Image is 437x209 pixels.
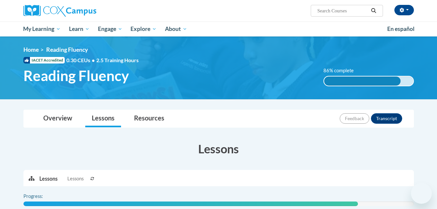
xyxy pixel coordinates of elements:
[387,25,415,32] span: En español
[23,57,65,63] span: IACET Accredited
[411,183,432,204] iframe: Button to launch messaging window
[371,113,402,124] button: Transcript
[14,21,424,36] div: Main menu
[37,110,79,127] a: Overview
[23,193,61,200] label: Progress:
[165,25,187,33] span: About
[23,5,147,17] a: Cox Campus
[23,46,39,53] a: Home
[67,175,84,182] span: Lessons
[23,25,61,33] span: My Learning
[383,22,419,36] a: En español
[39,175,58,182] p: Lessons
[128,110,171,127] a: Resources
[85,110,121,127] a: Lessons
[23,141,414,157] h3: Lessons
[46,46,88,53] span: Reading Fluency
[23,67,129,84] span: Reading Fluency
[317,7,369,15] input: Search Courses
[126,21,161,36] a: Explore
[324,77,401,86] div: 86% complete
[65,21,94,36] a: Learn
[369,7,378,15] button: Search
[98,25,122,33] span: Engage
[130,25,157,33] span: Explore
[161,21,191,36] a: About
[66,57,96,64] span: 0.30 CEUs
[23,5,96,17] img: Cox Campus
[92,57,95,63] span: •
[69,25,89,33] span: Learn
[19,21,65,36] a: My Learning
[394,5,414,15] button: Account Settings
[323,67,361,74] label: 86% complete
[94,21,127,36] a: Engage
[96,57,139,63] span: 2.5 Training Hours
[340,113,369,124] button: Feedback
